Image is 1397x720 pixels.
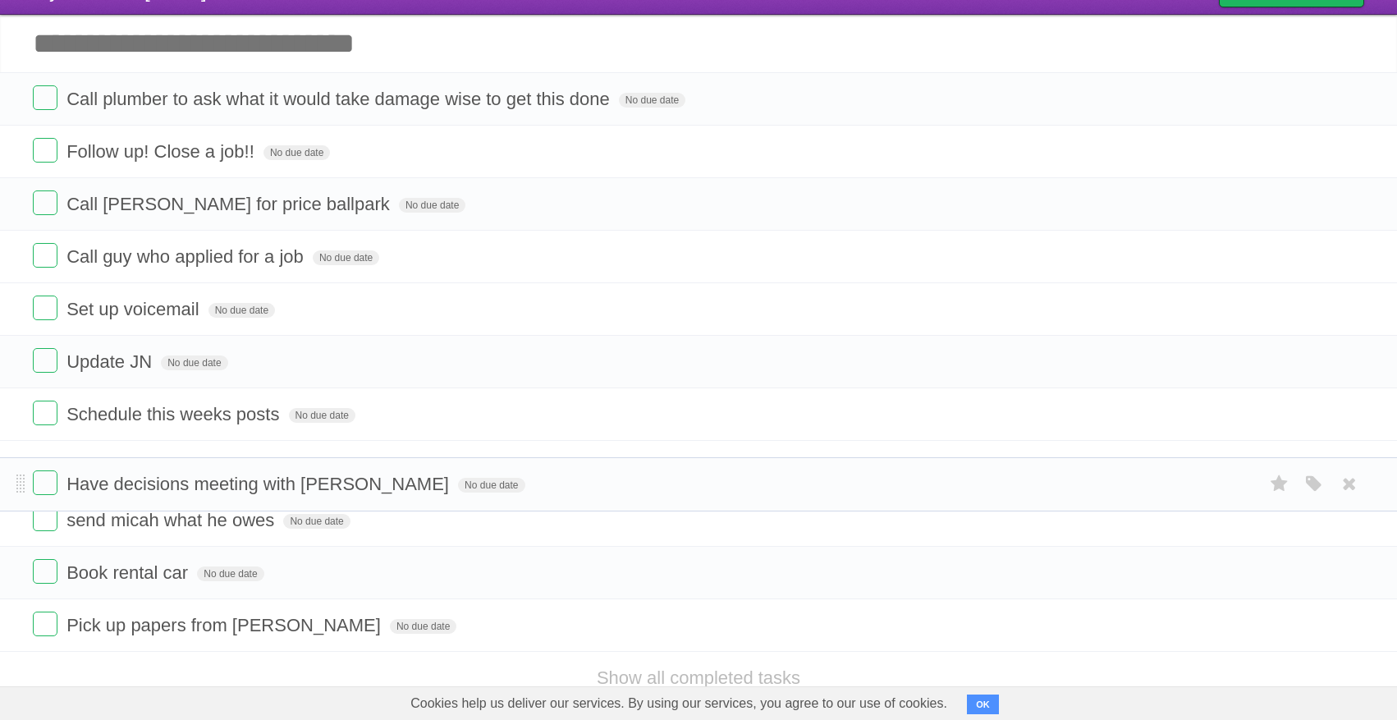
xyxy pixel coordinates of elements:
[283,514,350,529] span: No due date
[66,404,283,424] span: Schedule this weeks posts
[197,566,263,581] span: No due date
[619,93,685,108] span: No due date
[289,408,355,423] span: No due date
[66,89,614,109] span: Call plumber to ask what it would take damage wise to get this done
[399,198,465,213] span: No due date
[33,190,57,215] label: Done
[33,507,57,531] label: Done
[967,695,999,714] button: OK
[33,243,57,268] label: Done
[394,687,964,720] span: Cookies help us deliver our services. By using our services, you agree to our use of cookies.
[33,348,57,373] label: Done
[66,141,259,162] span: Follow up! Close a job!!
[66,194,394,214] span: Call [PERSON_NAME] for price ballpark
[33,559,57,584] label: Done
[313,250,379,265] span: No due date
[458,478,524,493] span: No due date
[597,667,800,688] a: Show all completed tasks
[66,510,278,530] span: send micah what he owes
[208,303,275,318] span: No due date
[66,246,308,267] span: Call guy who applied for a job
[66,351,156,372] span: Update JN
[161,355,227,370] span: No due date
[390,619,456,634] span: No due date
[1264,470,1295,498] label: Star task
[66,299,203,319] span: Set up voicemail
[33,612,57,636] label: Done
[66,562,192,583] span: Book rental car
[33,138,57,163] label: Done
[33,85,57,110] label: Done
[263,145,330,160] span: No due date
[33,401,57,425] label: Done
[66,474,453,494] span: Have decisions meeting with [PERSON_NAME]
[33,470,57,495] label: Done
[66,615,385,635] span: Pick up papers from [PERSON_NAME]
[33,296,57,320] label: Done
